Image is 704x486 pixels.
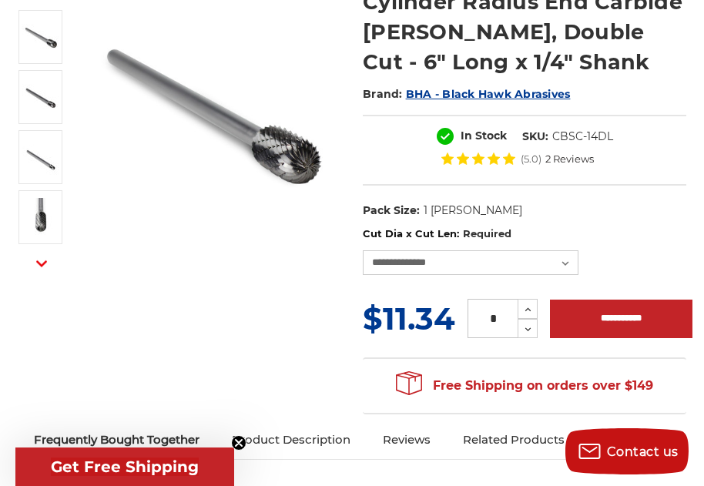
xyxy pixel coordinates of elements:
[463,227,511,240] small: Required
[545,154,594,164] span: 2 Reviews
[363,203,420,219] dt: Pack Size:
[363,300,455,337] span: $11.34
[18,423,216,457] a: Frequently Bought Together
[23,247,60,280] button: Next
[367,423,447,457] a: Reviews
[363,226,686,242] label: Cut Dia x Cut Len:
[521,154,541,164] span: (5.0)
[363,87,403,101] span: Brand:
[22,78,60,116] img: CBSC-3DL Long reach double cut carbide rotary burr, cylinder radius end cut shape 1/4 inch shank
[406,87,571,101] a: BHA - Black Hawk Abrasives
[565,428,689,474] button: Contact us
[22,198,60,236] img: cylinder radius end cut shape burr head 6" long shank double cut tungsten carbide burr CBSC-5DL
[607,444,679,459] span: Contact us
[447,423,581,457] a: Related Products
[216,423,367,457] a: Product Description
[396,370,653,401] span: Free Shipping on orders over $149
[22,138,60,176] img: CBSC-1DL Long reach double cut carbide rotary burr, cylinder radius end cut shape 1/4 inch shank
[424,203,522,219] dd: 1 [PERSON_NAME]
[522,129,548,145] dt: SKU:
[15,447,234,486] div: Get Free ShippingClose teaser
[51,458,199,476] span: Get Free Shipping
[552,129,613,145] dd: CBSC-14DL
[22,18,60,56] img: CBSC-5DL Long reach double cut carbide rotary burr, cylinder radius end cut shape 1/4 inch shank
[461,129,507,142] span: In Stock
[231,435,246,451] button: Close teaser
